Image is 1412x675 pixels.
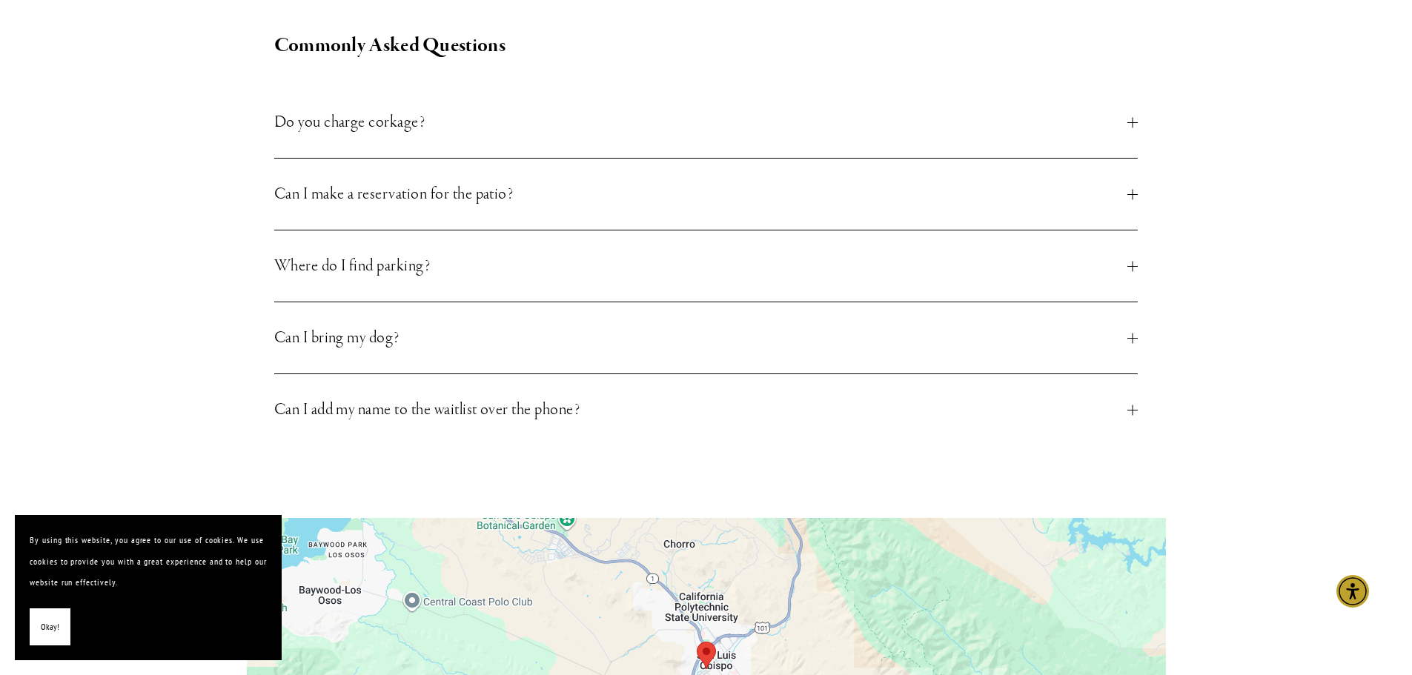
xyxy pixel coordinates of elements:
[274,230,1138,302] button: Where do I find parking?
[274,374,1138,445] button: Can I add my name to the waitlist over the phone?
[274,30,1138,61] h2: Commonly Asked Questions
[274,109,1128,136] span: Do you charge corkage?
[30,530,267,593] p: By using this website, you agree to our use of cookies. We use cookies to provide you with a grea...
[274,325,1128,351] span: Can I bring my dog?
[274,253,1128,279] span: Where do I find parking?
[274,396,1128,423] span: Can I add my name to the waitlist over the phone?
[30,608,70,646] button: Okay!
[697,642,716,669] div: NOVO Restaurant Lounge 726 Higuera Street San Luis Obispo, CA, 93401, United States
[274,159,1138,230] button: Can I make a reservation for the patio?
[274,181,1128,207] span: Can I make a reservation for the patio?
[41,616,59,638] span: Okay!
[274,302,1138,373] button: Can I bring my dog?
[15,515,282,660] section: Cookie banner
[274,87,1138,158] button: Do you charge corkage?
[1336,575,1369,608] div: Accessibility Menu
